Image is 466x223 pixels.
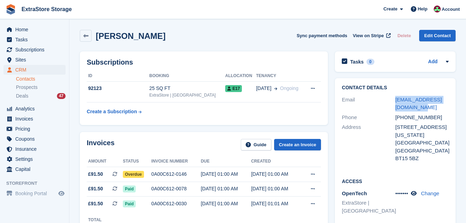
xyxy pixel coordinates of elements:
a: Change [421,190,439,196]
th: Booking [149,71,225,82]
th: Invoice number [151,156,201,167]
a: menu [3,124,66,134]
a: menu [3,164,66,174]
h2: Invoices [87,139,115,150]
li: ExtraStore | [GEOGRAPHIC_DATA] [342,199,395,215]
th: Created [251,156,302,167]
div: [GEOGRAPHIC_DATA] [395,147,449,155]
div: Email [342,96,395,111]
span: Analytics [15,104,57,114]
a: Prospects [16,84,66,91]
h2: [PERSON_NAME] [96,31,166,41]
button: Delete [395,30,414,41]
h2: Contact Details [342,85,449,91]
div: [DATE] 01:01 AM [251,200,302,207]
span: Account [442,6,460,13]
span: Invoices [15,114,57,124]
span: Pricing [15,124,57,134]
span: Coupons [15,134,57,144]
th: ID [87,71,149,82]
a: menu [3,189,66,198]
span: ••••••• [395,190,408,196]
span: View on Stripe [353,32,384,39]
span: £91.50 [88,171,103,178]
a: menu [3,144,66,154]
span: Paid [123,200,136,207]
span: Home [15,25,57,34]
a: Deals 47 [16,92,66,100]
span: Capital [15,164,57,174]
a: menu [3,25,66,34]
span: £91.50 [88,185,103,192]
span: Ongoing [280,85,298,91]
a: Create a Subscription [87,105,142,118]
div: 0 [366,59,374,65]
span: [DATE] [256,85,271,92]
th: Allocation [225,71,256,82]
div: 92123 [87,85,149,92]
a: menu [3,154,66,164]
span: Insurance [15,144,57,154]
div: 0A00C612-0146 [151,171,201,178]
div: [DATE] 01:00 AM [201,171,251,178]
span: £91.50 [88,200,103,207]
span: Create [383,6,397,13]
a: menu [3,35,66,44]
span: E17 [225,85,242,92]
div: Total [88,217,106,223]
button: Sync payment methods [297,30,347,41]
a: [EMAIL_ADDRESS][DOMAIN_NAME] [395,97,442,110]
div: BT15 5BZ [395,155,449,163]
div: Address [342,123,395,163]
th: Due [201,156,251,167]
img: stora-icon-8386f47178a22dfd0bd8f6a31ec36ba5ce8667c1dd55bd0f319d3a0aa187defe.svg [6,4,16,15]
span: Deals [16,93,28,99]
span: Prospects [16,84,37,91]
span: Settings [15,154,57,164]
div: [DATE] 01:00 AM [251,171,302,178]
img: Chelsea Parker [434,6,441,13]
a: Create an Invoice [274,139,321,150]
div: [DATE] 01:00 AM [201,200,251,207]
div: [GEOGRAPHIC_DATA] [395,139,449,147]
div: Create a Subscription [87,108,137,115]
span: Tasks [15,35,57,44]
span: Storefront [6,180,69,187]
a: Add [428,58,438,66]
a: menu [3,114,66,124]
span: Paid [123,185,136,192]
a: menu [3,134,66,144]
div: [PHONE_NUMBER] [395,114,449,122]
a: ExtraStore Storage [19,3,75,15]
div: 25 SQ FT [149,85,225,92]
h2: Access [342,177,449,184]
span: Overdue [123,171,144,178]
h2: Tasks [350,59,364,65]
a: menu [3,45,66,55]
a: View on Stripe [350,30,392,41]
div: [DATE] 01:00 AM [201,185,251,192]
div: 0A00C612-0078 [151,185,201,192]
th: Tenancy [256,71,304,82]
div: 47 [57,93,66,99]
span: Help [418,6,427,13]
a: menu [3,104,66,114]
a: Contacts [16,76,66,82]
span: CRM [15,65,57,75]
div: ExtraStore | [GEOGRAPHIC_DATA] [149,92,225,98]
th: Amount [87,156,123,167]
span: Sites [15,55,57,65]
a: Edit Contact [419,30,456,41]
div: 0A00C612-0030 [151,200,201,207]
span: OpenTech [342,190,367,196]
th: Status [123,156,151,167]
div: [STREET_ADDRESS][US_STATE] [395,123,449,139]
span: Subscriptions [15,45,57,55]
div: [DATE] 01:00 AM [251,185,302,192]
div: Phone [342,114,395,122]
span: Booking Portal [15,189,57,198]
a: menu [3,65,66,75]
a: Preview store [57,189,66,198]
a: Guide [241,139,271,150]
a: menu [3,55,66,65]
